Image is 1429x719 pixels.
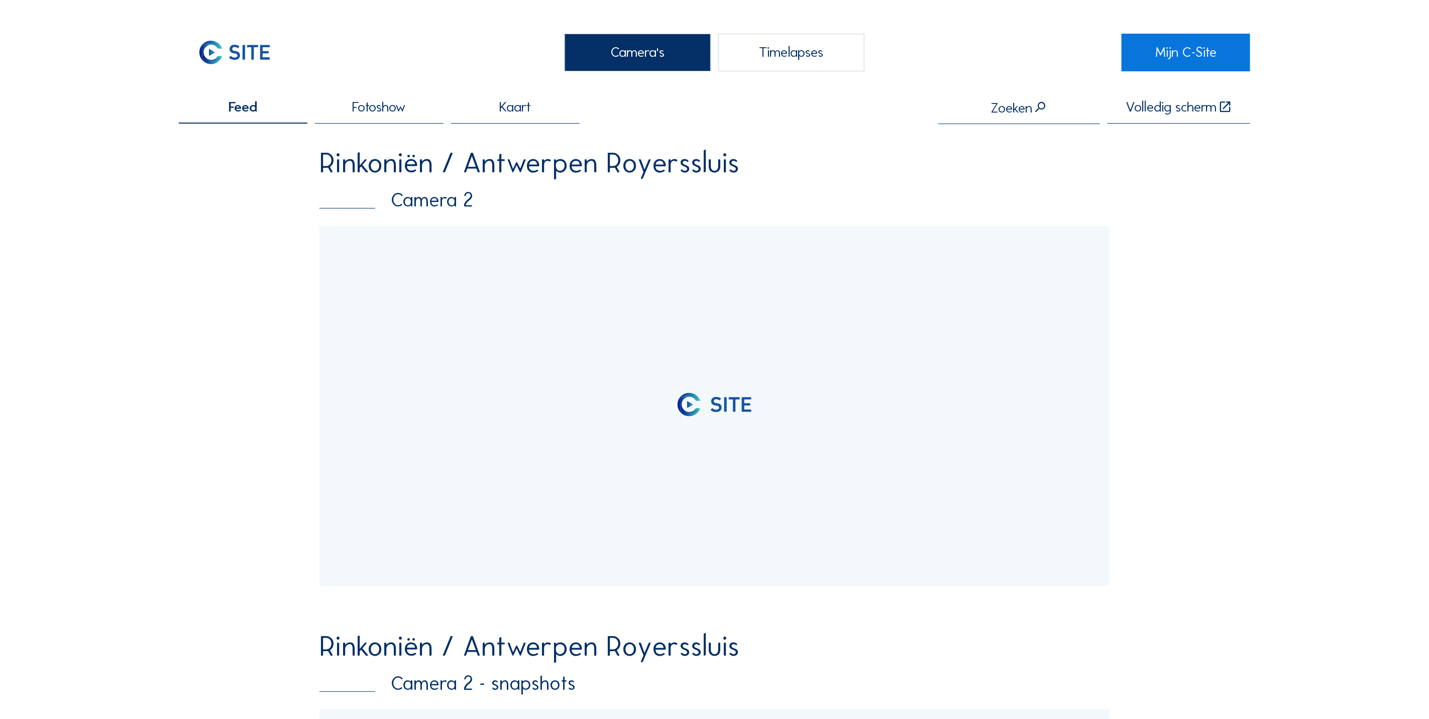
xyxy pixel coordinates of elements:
img: logo_text [711,397,751,413]
span: Fotoshow [352,100,406,114]
span: Feed [229,100,257,114]
div: Camera 2 - snapshots [319,673,1110,693]
img: C-SITE Logo [179,34,291,71]
div: Volledig scherm [1126,100,1217,115]
div: Timelapses [718,34,864,71]
a: Mijn C-Site [1122,34,1250,71]
span: Kaart [499,100,531,114]
div: Rinkoniën / Antwerpen Royerssluis [319,633,1110,661]
a: C-SITE Logo [179,34,307,71]
div: Camera's [565,34,710,71]
img: logo_pic [678,391,701,415]
div: Camera 2 [319,190,1110,210]
div: Rinkoniën / Antwerpen Royerssluis [319,149,1110,177]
